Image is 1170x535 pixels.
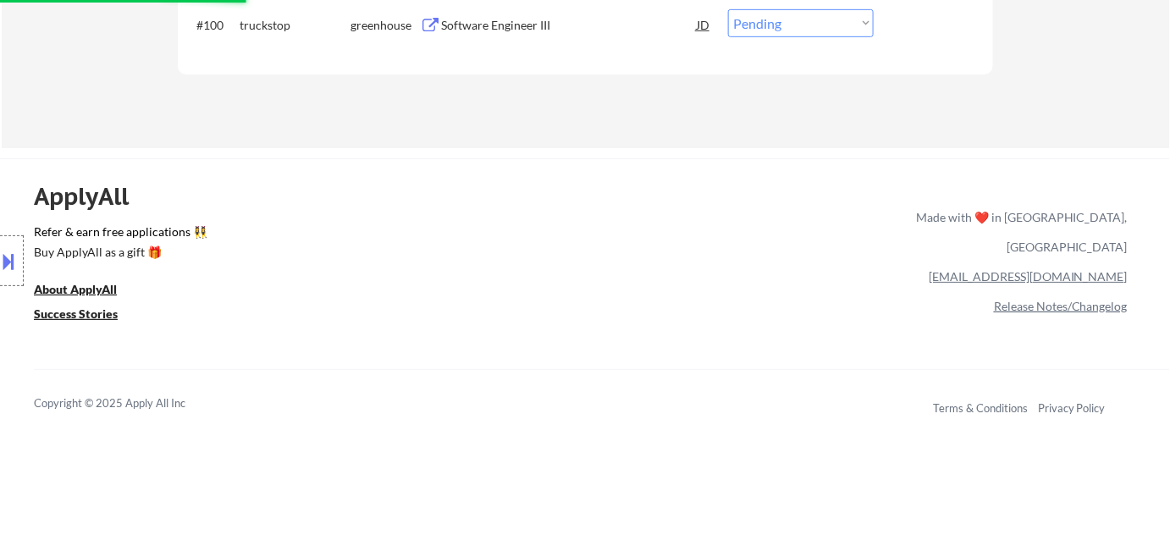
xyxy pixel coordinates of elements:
div: #100 [196,17,226,34]
a: [EMAIL_ADDRESS][DOMAIN_NAME] [929,269,1128,284]
div: truckstop [240,17,350,34]
a: Release Notes/Changelog [994,299,1128,313]
div: Made with ❤️ in [GEOGRAPHIC_DATA], [GEOGRAPHIC_DATA] [909,202,1128,262]
a: Terms & Conditions [933,401,1028,415]
a: Privacy Policy [1038,401,1106,415]
div: Software Engineer III [441,17,697,34]
div: JD [695,9,712,40]
div: greenhouse [350,17,420,34]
